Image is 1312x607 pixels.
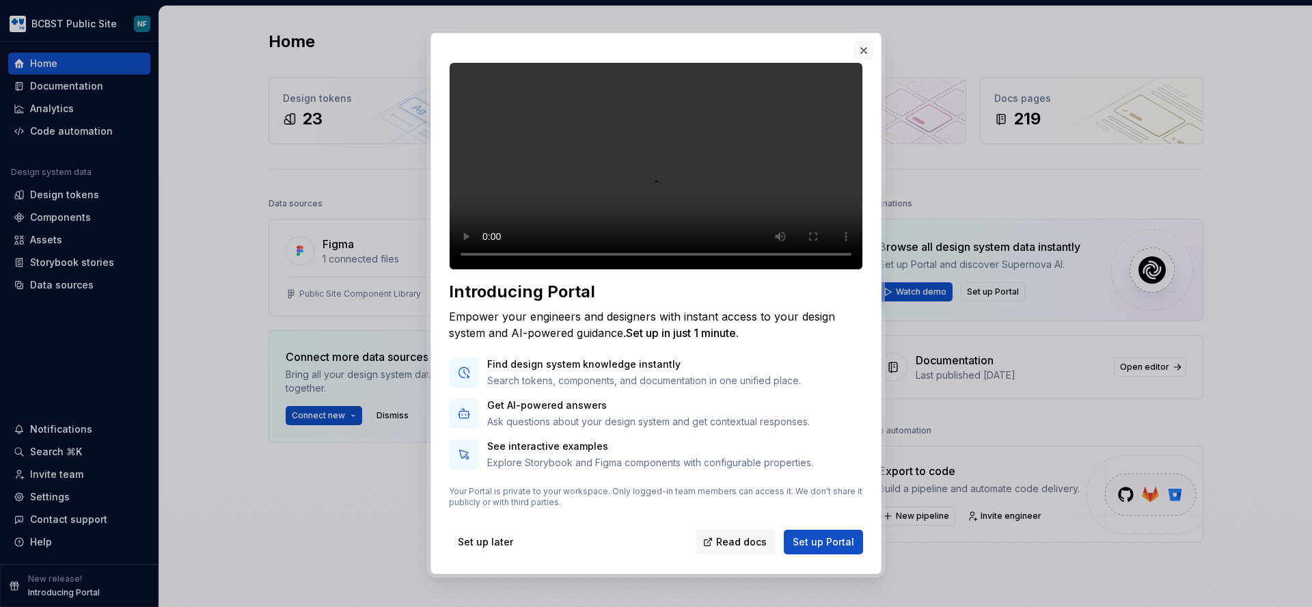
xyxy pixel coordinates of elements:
span: Read docs [716,535,767,549]
p: Ask questions about your design system and get contextual responses. [487,415,810,429]
button: Set up Portal [784,530,863,554]
span: Set up later [458,535,513,549]
p: Explore Storybook and Figma components with configurable properties. [487,456,813,470]
button: Set up later [449,530,522,554]
div: Introducing Portal [449,281,863,303]
span: Set up in just 1 minute. [626,326,739,340]
a: Read docs [696,530,776,554]
p: See interactive examples [487,440,813,453]
span: Set up Portal [793,535,854,549]
p: Get AI-powered answers [487,399,810,412]
p: Find design system knowledge instantly [487,358,801,371]
p: Your Portal is private to your workspace. Only logged-in team members can access it. We don't sha... [449,486,863,508]
p: Search tokens, components, and documentation in one unified place. [487,374,801,388]
div: Empower your engineers and designers with instant access to your design system and AI-powered gui... [449,308,863,341]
